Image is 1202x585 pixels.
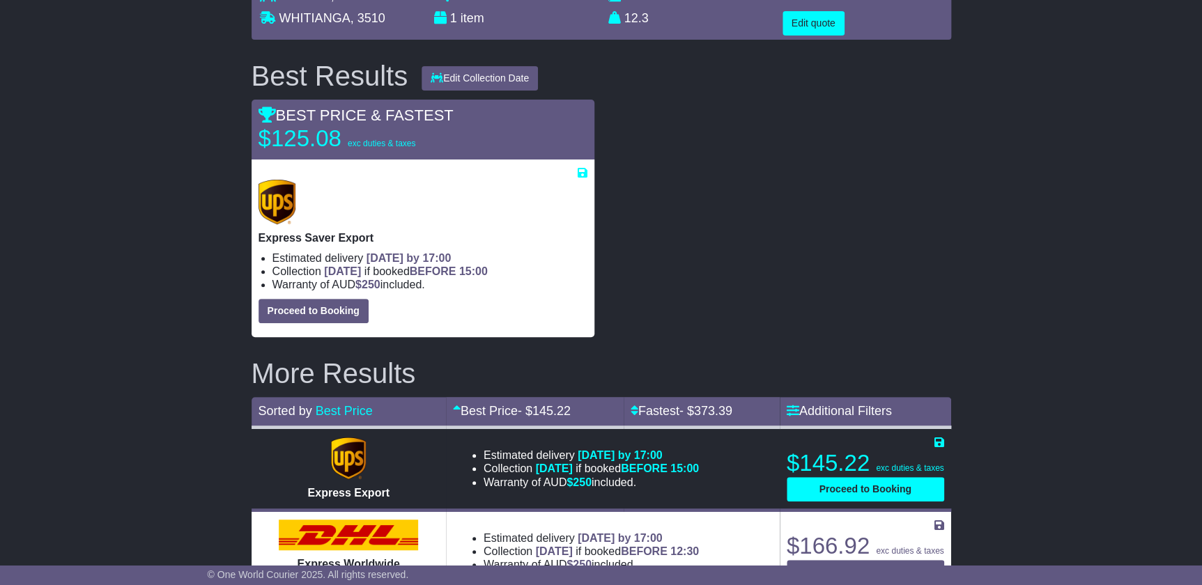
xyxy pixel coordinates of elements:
span: 15:00 [459,265,488,277]
img: DHL: Express Worldwide Export [279,520,418,550]
a: Best Price [316,404,373,418]
h2: More Results [252,358,951,389]
p: $166.92 [787,532,944,560]
span: [DATE] [324,265,361,277]
span: - $ [518,404,571,418]
span: if booked [324,265,487,277]
span: exc duties & taxes [876,546,943,556]
a: Best Price- $145.22 [453,404,571,418]
a: Additional Filters [787,404,892,418]
span: Express Export [307,487,389,499]
span: [DATE] by 17:00 [578,449,663,461]
span: © One World Courier 2025. All rights reserved. [208,569,409,580]
li: Warranty of AUD included. [484,558,699,571]
p: $145.22 [787,449,944,477]
a: Fastest- $373.39 [631,404,732,418]
span: WHITIANGA [279,11,350,25]
p: Express Saver Export [259,231,587,244]
span: BEFORE [410,265,456,277]
span: BEFORE [621,462,668,474]
button: Proceed to Booking [259,299,369,323]
span: Sorted by [259,404,312,418]
span: 250 [362,279,380,290]
li: Estimated delivery [272,251,587,265]
span: , 3510 [350,11,385,25]
img: UPS (new): Express Export [331,437,366,479]
span: item [461,11,484,25]
span: [DATE] [536,462,573,474]
span: 15:00 [670,462,699,474]
li: Warranty of AUD included. [484,476,699,489]
span: exc duties & taxes [348,139,415,148]
span: 250 [573,476,592,488]
li: Collection [272,265,587,278]
span: - $ [679,404,732,418]
span: BEFORE [621,545,668,557]
li: Collection [484,462,699,475]
span: if booked [536,462,699,474]
button: Proceed to Booking [787,560,944,584]
span: 12.3 [624,11,649,25]
li: Collection [484,545,699,558]
span: $ [567,476,592,488]
span: [DATE] [536,545,573,557]
span: 12:30 [670,545,699,557]
button: Proceed to Booking [787,477,944,501]
span: 145.22 [532,404,571,418]
span: $ [567,559,592,570]
div: Best Results [245,61,415,91]
li: Estimated delivery [484,448,699,462]
span: 373.39 [694,404,732,418]
span: BEST PRICE & FASTEST [259,107,454,124]
span: 250 [573,559,592,570]
span: [DATE] by 17:00 [578,532,663,544]
span: Express Worldwide Export [297,558,399,583]
button: Edit quote [783,11,845,36]
span: [DATE] by 17:00 [367,252,452,264]
span: exc duties & taxes [876,463,943,473]
li: Estimated delivery [484,531,699,545]
button: Edit Collection Date [422,66,538,91]
span: if booked [536,545,699,557]
li: Warranty of AUD included. [272,278,587,291]
span: $ [355,279,380,290]
p: $125.08 [259,125,433,153]
img: UPS (new): Express Saver Export [259,180,296,224]
span: 1 [450,11,457,25]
